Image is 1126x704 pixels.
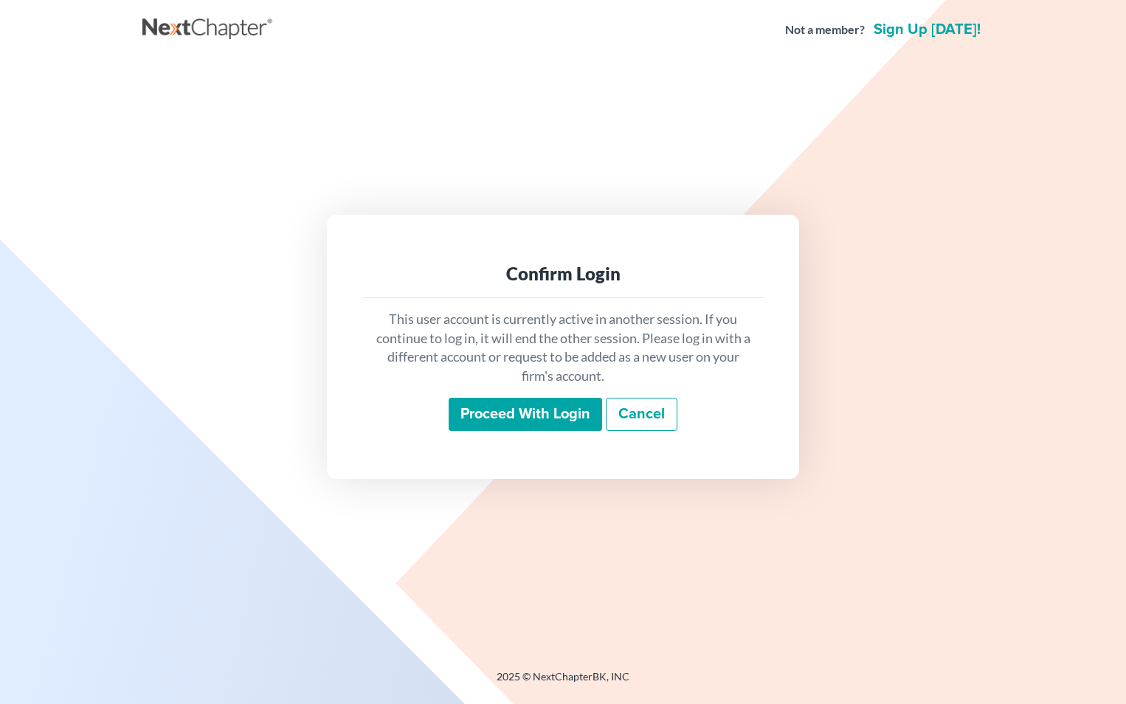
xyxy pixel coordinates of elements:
a: Cancel [606,398,677,432]
a: Sign up [DATE]! [871,22,984,37]
div: Confirm Login [374,262,752,286]
div: 2025 © NextChapterBK, INC [142,669,984,696]
input: Proceed with login [449,398,602,432]
strong: Not a member? [785,21,865,38]
p: This user account is currently active in another session. If you continue to log in, it will end ... [374,310,752,386]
